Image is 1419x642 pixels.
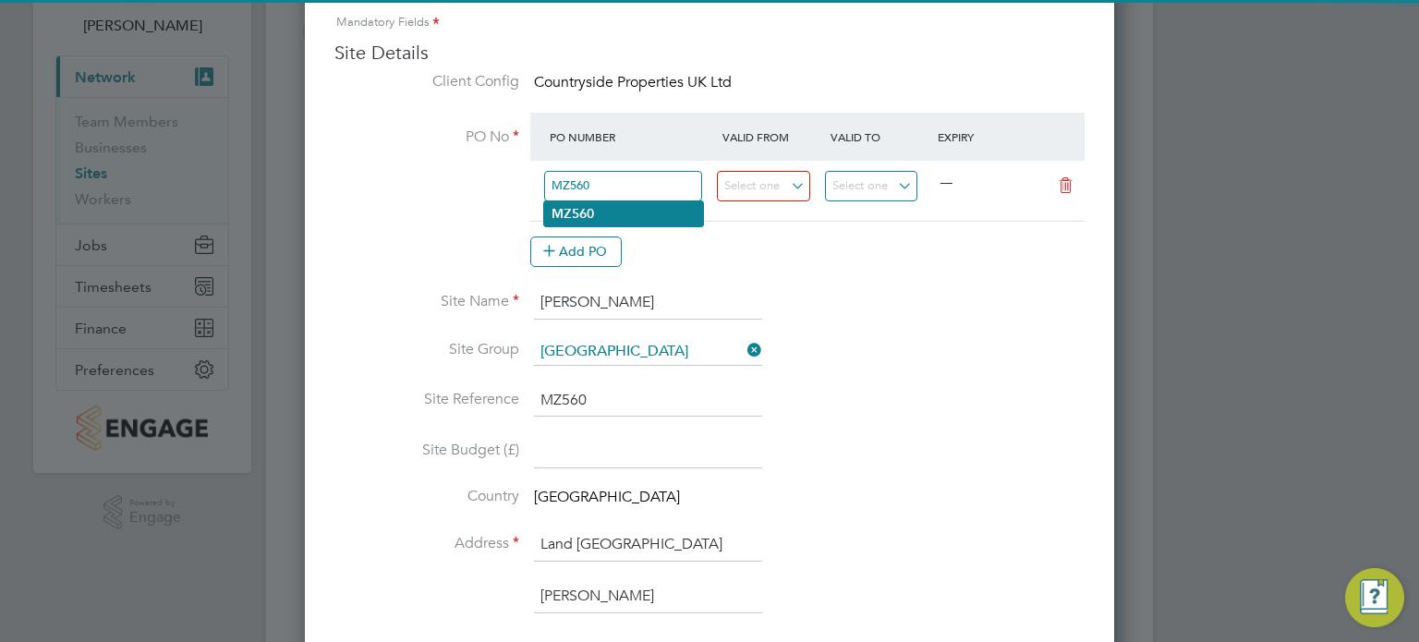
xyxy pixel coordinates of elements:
[334,534,519,553] label: Address
[334,292,519,311] label: Site Name
[933,120,1041,153] div: Expiry
[334,487,519,506] label: Country
[534,338,762,366] input: Search for...
[825,171,918,201] input: Select one
[552,206,594,222] b: MZ560
[334,340,519,359] label: Site Group
[334,41,1085,65] h3: Site Details
[940,175,952,190] span: —
[334,127,519,147] label: PO No
[334,72,519,91] label: Client Config
[544,171,702,201] input: Search for...
[334,441,519,460] label: Site Budget (£)
[334,13,1085,33] div: Mandatory Fields
[718,120,826,153] div: Valid From
[545,120,718,153] div: PO Number
[334,390,519,409] label: Site Reference
[534,488,680,506] span: [GEOGRAPHIC_DATA]
[534,73,732,91] span: Countryside Properties UK Ltd
[1345,568,1404,627] button: Engage Resource Center
[530,236,622,266] button: Add PO
[826,120,934,153] div: Valid To
[717,171,810,201] input: Select one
